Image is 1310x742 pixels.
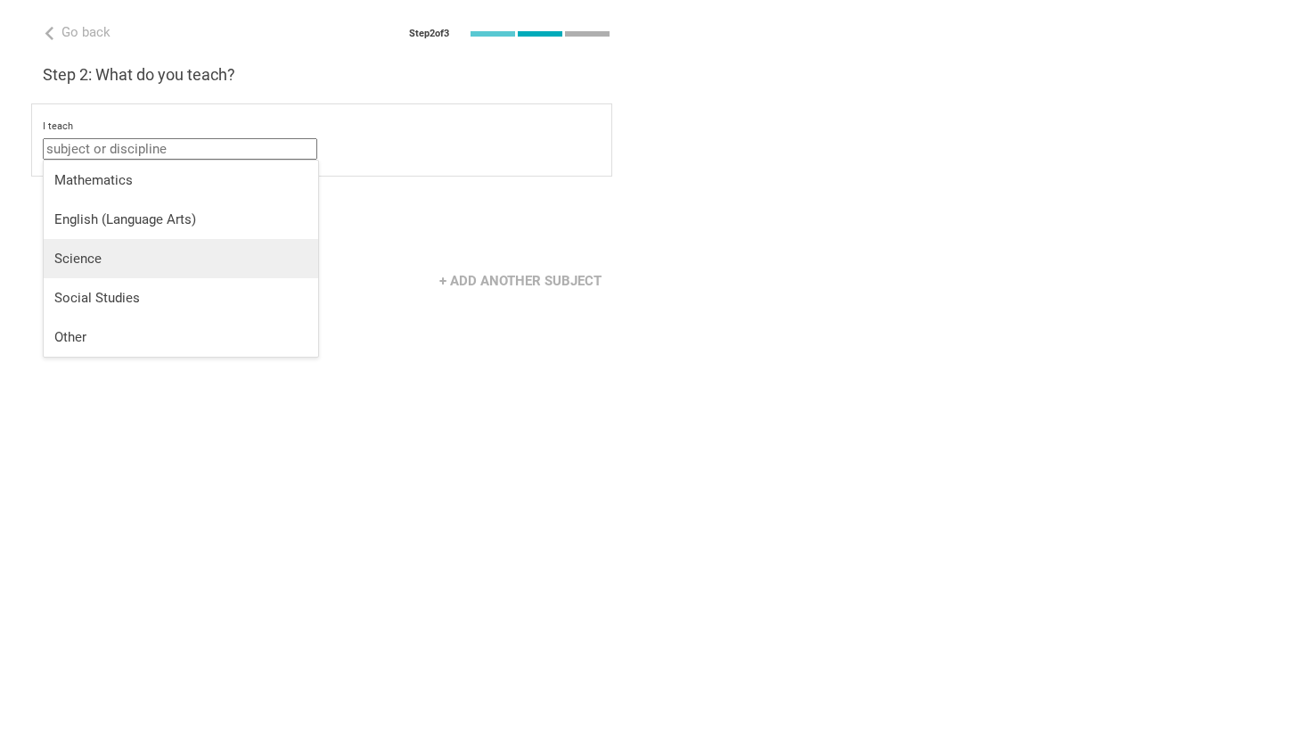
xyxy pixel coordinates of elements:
[429,264,612,298] div: + Add another subject
[409,28,449,40] div: Step 2 of 3
[61,24,111,40] span: Go back
[43,64,612,86] h3: Step 2: What do you teach?
[43,138,317,160] input: subject or discipline
[43,120,601,133] div: I teach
